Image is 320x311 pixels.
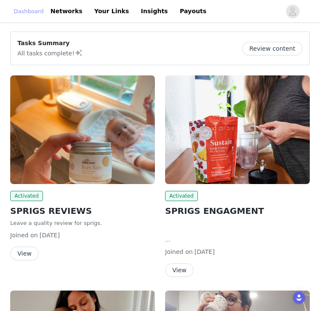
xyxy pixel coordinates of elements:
[242,42,303,55] button: Review content
[165,191,198,201] span: Activated
[136,2,173,21] a: Insights
[165,75,310,184] img: Sprigs Life
[10,191,43,201] span: Activated
[40,232,60,239] span: [DATE]
[10,75,155,184] img: Sprigs Life
[14,7,44,16] a: Dashboard
[10,251,39,257] a: View
[165,263,194,277] button: View
[174,2,211,21] a: Payouts
[10,247,39,260] button: View
[10,204,155,217] h2: SPRIGS REVIEWS
[17,39,83,48] p: Tasks Summary
[10,219,155,227] p: Leave a quality review for sprigs.
[293,291,305,304] div: Open Intercom Messenger
[89,2,134,21] a: Your Links
[165,204,310,217] h2: SPRIGS ENGAGMENT
[46,2,88,21] a: Networks
[194,248,214,255] span: [DATE]
[165,267,194,274] a: View
[17,48,83,58] p: All tasks complete!
[10,232,38,239] span: Joined on
[289,5,297,18] div: avatar
[165,248,193,255] span: Joined on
